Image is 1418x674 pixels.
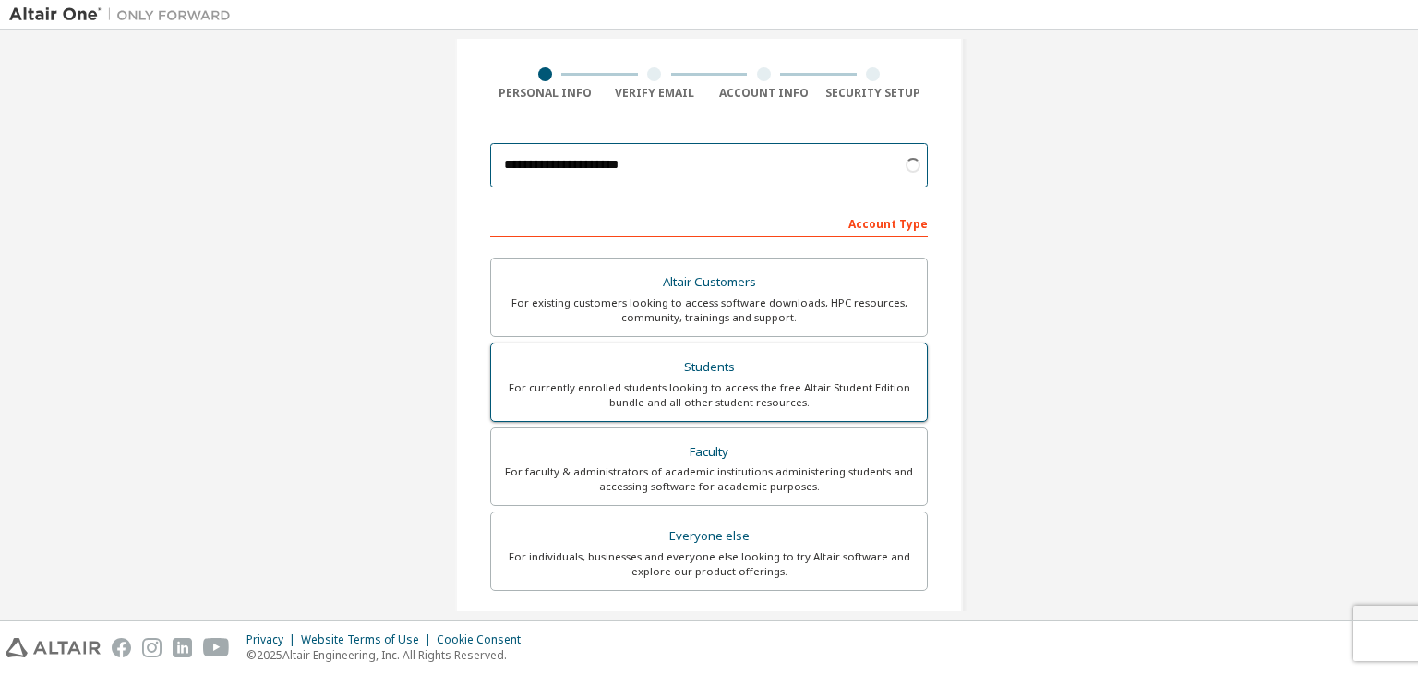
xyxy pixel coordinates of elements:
[600,86,710,101] div: Verify Email
[502,355,916,380] div: Students
[173,638,192,657] img: linkedin.svg
[709,86,819,101] div: Account Info
[490,208,928,237] div: Account Type
[502,524,916,549] div: Everyone else
[142,638,162,657] img: instagram.svg
[502,295,916,325] div: For existing customers looking to access software downloads, HPC resources, community, trainings ...
[9,6,240,24] img: Altair One
[112,638,131,657] img: facebook.svg
[502,549,916,579] div: For individuals, businesses and everyone else looking to try Altair software and explore our prod...
[502,380,916,410] div: For currently enrolled students looking to access the free Altair Student Edition bundle and all ...
[246,632,301,647] div: Privacy
[437,632,532,647] div: Cookie Consent
[502,270,916,295] div: Altair Customers
[502,464,916,494] div: For faculty & administrators of academic institutions administering students and accessing softwa...
[502,439,916,465] div: Faculty
[6,638,101,657] img: altair_logo.svg
[490,86,600,101] div: Personal Info
[246,647,532,663] p: © 2025 Altair Engineering, Inc. All Rights Reserved.
[819,86,929,101] div: Security Setup
[203,638,230,657] img: youtube.svg
[301,632,437,647] div: Website Terms of Use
